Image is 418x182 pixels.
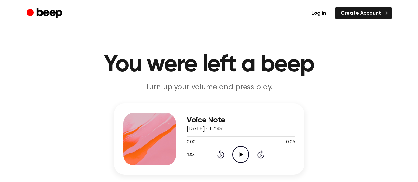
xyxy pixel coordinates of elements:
button: 1.0x [187,149,197,160]
h1: You were left a beep [40,53,378,77]
span: [DATE] · 13:49 [187,126,223,132]
span: 0:06 [286,139,295,146]
a: Beep [27,7,64,20]
h3: Voice Note [187,116,295,125]
span: 0:00 [187,139,195,146]
p: Turn up your volume and press play. [82,82,336,93]
a: Log in [306,7,331,19]
a: Create Account [335,7,392,19]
